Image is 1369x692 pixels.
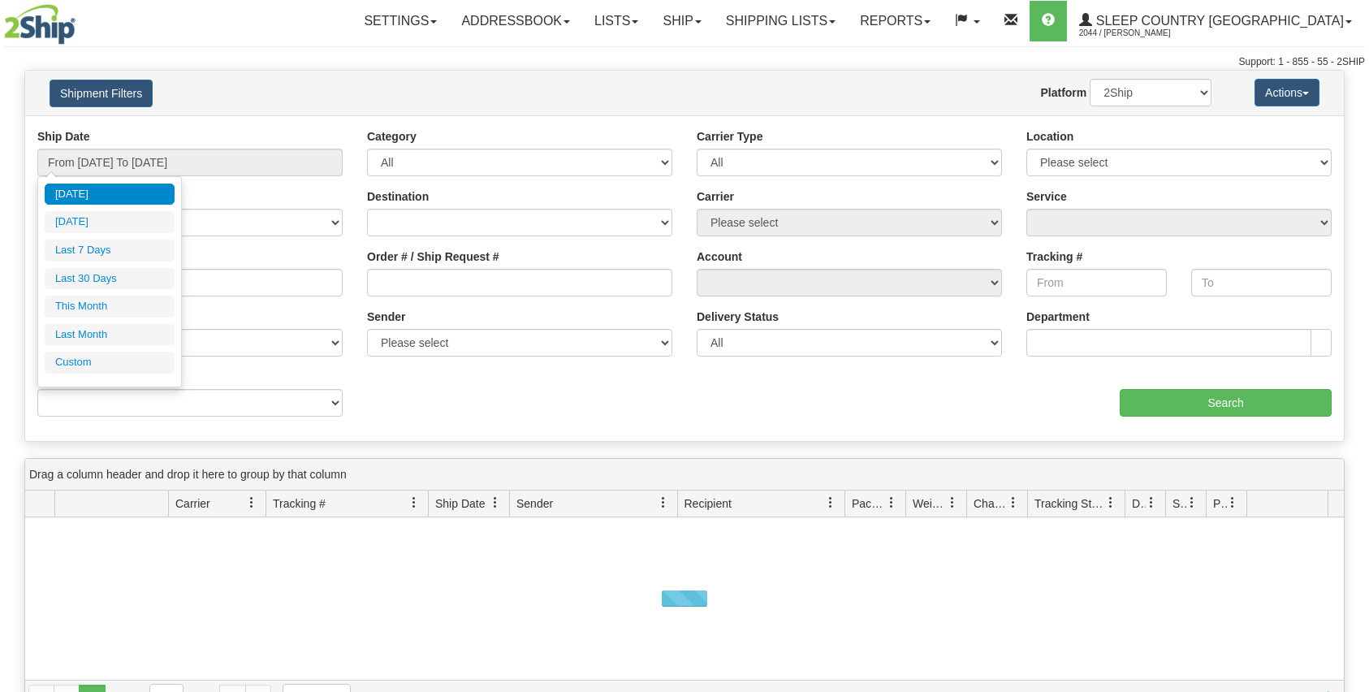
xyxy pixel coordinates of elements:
[697,128,762,145] label: Carrier Type
[238,489,266,517] a: Carrier filter column settings
[1178,489,1206,517] a: Shipment Issues filter column settings
[684,495,732,512] span: Recipient
[1067,1,1364,41] a: Sleep Country [GEOGRAPHIC_DATA] 2044 / [PERSON_NAME]
[45,184,175,205] li: [DATE]
[435,495,485,512] span: Ship Date
[714,1,848,41] a: Shipping lists
[45,352,175,374] li: Custom
[878,489,905,517] a: Packages filter column settings
[400,489,428,517] a: Tracking # filter column settings
[45,240,175,262] li: Last 7 Days
[1191,269,1332,296] input: To
[974,495,1008,512] span: Charge
[367,249,499,265] label: Order # / Ship Request #
[1040,84,1086,101] label: Platform
[1026,249,1082,265] label: Tracking #
[50,80,153,107] button: Shipment Filters
[582,1,650,41] a: Lists
[939,489,966,517] a: Weight filter column settings
[37,128,90,145] label: Ship Date
[1332,263,1367,429] iframe: chat widget
[175,495,210,512] span: Carrier
[367,188,429,205] label: Destination
[25,459,1344,491] div: grid grouping header
[4,4,76,45] img: logo2044.jpg
[45,296,175,318] li: This Month
[45,211,175,233] li: [DATE]
[650,1,713,41] a: Ship
[697,188,734,205] label: Carrier
[367,309,405,325] label: Sender
[45,268,175,290] li: Last 30 Days
[367,128,417,145] label: Category
[1219,489,1246,517] a: Pickup Status filter column settings
[697,309,779,325] label: Delivery Status
[1255,79,1319,106] button: Actions
[1000,489,1027,517] a: Charge filter column settings
[449,1,582,41] a: Addressbook
[1097,489,1125,517] a: Tracking Status filter column settings
[1213,495,1227,512] span: Pickup Status
[697,249,742,265] label: Account
[273,495,326,512] span: Tracking #
[1026,128,1073,145] label: Location
[1120,389,1332,417] input: Search
[1132,495,1146,512] span: Delivery Status
[913,495,947,512] span: Weight
[1034,495,1105,512] span: Tracking Status
[516,495,553,512] span: Sender
[650,489,677,517] a: Sender filter column settings
[1026,309,1090,325] label: Department
[852,495,886,512] span: Packages
[1173,495,1186,512] span: Shipment Issues
[482,489,509,517] a: Ship Date filter column settings
[1092,14,1344,28] span: Sleep Country [GEOGRAPHIC_DATA]
[817,489,844,517] a: Recipient filter column settings
[352,1,449,41] a: Settings
[1026,188,1067,205] label: Service
[45,324,175,346] li: Last Month
[1026,269,1167,296] input: From
[1079,25,1201,41] span: 2044 / [PERSON_NAME]
[4,55,1365,69] div: Support: 1 - 855 - 55 - 2SHIP
[848,1,943,41] a: Reports
[1138,489,1165,517] a: Delivery Status filter column settings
